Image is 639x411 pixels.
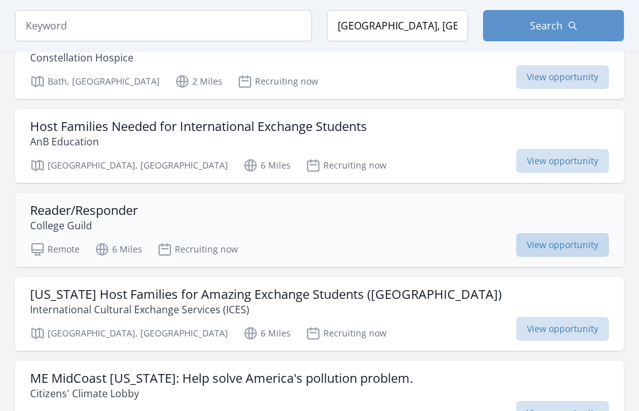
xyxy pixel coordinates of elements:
[15,277,624,351] a: [US_STATE] Host Families for Amazing Exchange Students ([GEOGRAPHIC_DATA]) International Cultural...
[306,158,387,173] p: Recruiting now
[15,109,624,183] a: Host Families Needed for International Exchange Students AnB Education [GEOGRAPHIC_DATA], [GEOGRA...
[95,242,142,257] p: 6 Miles
[30,50,137,65] p: Constellation Hospice
[15,10,312,41] input: Keyword
[30,386,413,401] p: Citizens' Climate Lobby
[327,10,468,41] input: Location
[30,302,502,317] p: International Cultural Exchange Services (ICES)
[243,326,291,341] p: 6 Miles
[30,326,228,341] p: [GEOGRAPHIC_DATA], [GEOGRAPHIC_DATA]
[516,149,609,173] span: View opportunity
[483,10,624,41] button: Search
[243,158,291,173] p: 6 Miles
[30,371,413,386] h3: ME MidCoast [US_STATE]: Help solve America's pollution problem.
[175,74,222,89] p: 2 Miles
[15,193,624,267] a: Reader/Responder College Guild Remote 6 Miles Recruiting now View opportunity
[516,233,609,257] span: View opportunity
[30,203,138,218] h3: Reader/Responder
[30,242,80,257] p: Remote
[306,326,387,341] p: Recruiting now
[516,65,609,89] span: View opportunity
[30,134,367,149] p: AnB Education
[30,158,228,173] p: [GEOGRAPHIC_DATA], [GEOGRAPHIC_DATA]
[30,218,138,233] p: College Guild
[15,25,624,99] a: Hospice Volunteer Constellation Hospice Bath, [GEOGRAPHIC_DATA] 2 Miles Recruiting now View oppor...
[516,317,609,341] span: View opportunity
[30,287,502,302] h3: [US_STATE] Host Families for Amazing Exchange Students ([GEOGRAPHIC_DATA])
[30,74,160,89] p: Bath, [GEOGRAPHIC_DATA]
[157,242,238,257] p: Recruiting now
[30,119,367,134] h3: Host Families Needed for International Exchange Students
[530,18,563,33] span: Search
[237,74,318,89] p: Recruiting now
